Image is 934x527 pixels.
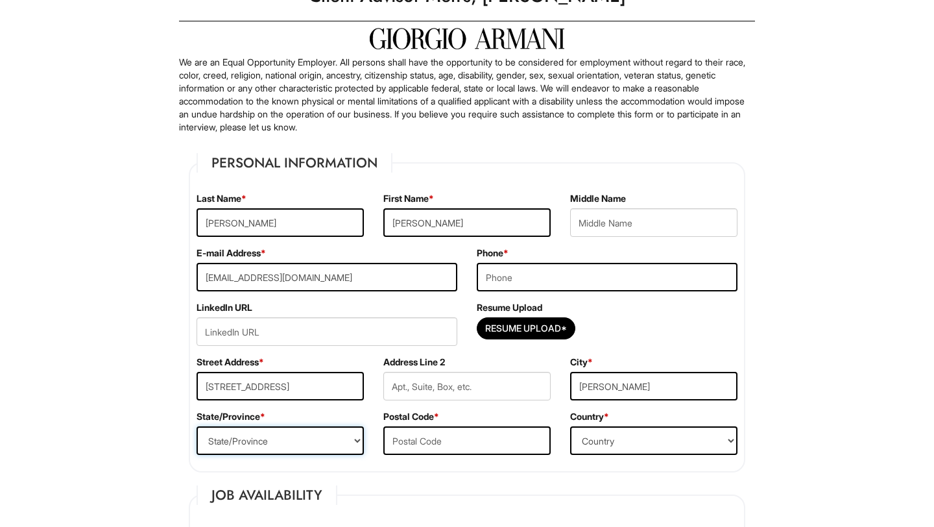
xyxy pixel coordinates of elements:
select: Country [570,426,737,455]
label: City [570,356,593,369]
button: Resume Upload*Resume Upload* [477,317,575,339]
input: First Name [383,208,551,237]
input: Postal Code [383,426,551,455]
input: Last Name [197,208,364,237]
input: Phone [477,263,737,291]
input: Apt., Suite, Box, etc. [383,372,551,400]
input: Middle Name [570,208,737,237]
label: Last Name [197,192,246,205]
label: First Name [383,192,434,205]
select: State/Province [197,426,364,455]
label: Country [570,410,609,423]
img: Giorgio Armani [370,28,564,49]
input: LinkedIn URL [197,317,457,346]
input: City [570,372,737,400]
label: Resume Upload [477,301,542,314]
label: Address Line 2 [383,356,445,369]
label: Postal Code [383,410,439,423]
input: Street Address [197,372,364,400]
label: LinkedIn URL [197,301,252,314]
label: Phone [477,247,509,260]
legend: Job Availability [197,485,337,505]
legend: Personal Information [197,153,392,173]
input: E-mail Address [197,263,457,291]
label: State/Province [197,410,265,423]
label: Middle Name [570,192,626,205]
label: E-mail Address [197,247,266,260]
p: We are an Equal Opportunity Employer. All persons shall have the opportunity to be considered for... [179,56,755,134]
label: Street Address [197,356,264,369]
